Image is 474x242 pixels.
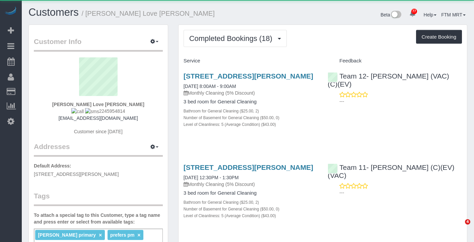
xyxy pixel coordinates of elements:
button: Create Booking [416,30,462,44]
iframe: Intercom live chat [451,219,467,235]
span: Customer since [DATE] [74,129,123,134]
a: [EMAIL_ADDRESS][DOMAIN_NAME] [59,115,138,121]
h4: 3 bed room for General Cleaning [184,190,318,196]
a: Team 12- [PERSON_NAME] (VAC)(C)(EV) [328,72,449,88]
label: To attach a special tag to this Customer, type a tag name and press enter or select from availabl... [34,212,163,225]
small: / [PERSON_NAME] Love [PERSON_NAME] [82,10,215,17]
a: Help [424,12,437,17]
span: [STREET_ADDRESS][PERSON_NAME] [34,172,119,177]
a: × [137,232,140,238]
strong: [PERSON_NAME] Love [PERSON_NAME] [52,102,144,107]
img: sms [85,108,99,115]
img: New interface [390,11,401,19]
span: Completed Bookings (18) [189,34,276,43]
span: 77 [411,9,417,14]
p: --- [339,98,462,105]
a: 77 [406,7,419,21]
span: prefers pm [110,232,134,238]
h4: Service [184,58,318,64]
a: [STREET_ADDRESS][PERSON_NAME] [184,72,313,80]
span: 4 [465,219,470,225]
p: Monthly Cleaning (5% Discount) [184,90,318,96]
label: Default Address: [34,162,71,169]
small: Bathroom for General Cleaning ($25.00, 2) [184,109,259,113]
small: Bathroom for General Cleaning ($25.00, 2) [184,200,259,205]
a: [STREET_ADDRESS][PERSON_NAME] [184,163,313,171]
small: Number of Basement for General Cleaning ($50.00, 0) [184,207,279,211]
small: Level of Cleanliness: 5 (Average Condition) ($43.00) [184,122,276,127]
a: [DATE] 8:00AM - 9:00AM [184,84,236,89]
span: 2245954814 [71,108,125,114]
a: × [99,232,102,238]
img: Automaid Logo [4,7,17,16]
span: [PERSON_NAME] primary [38,232,96,238]
h4: 3 bed room for General Cleaning [184,99,318,105]
a: [DATE] 12:30PM - 1:30PM [184,175,239,180]
button: Completed Bookings (18) [184,30,287,47]
legend: Customer Info [34,37,163,52]
a: Customers [28,6,79,18]
img: call [71,108,84,115]
p: Monthly Cleaning (5% Discount) [184,181,318,188]
a: Beta [381,12,401,17]
small: Level of Cleanliness: 5 (Average Condition) ($43.00) [184,213,276,218]
h4: Feedback [328,58,462,64]
small: Number of Basement for General Cleaning ($50.00, 0) [184,115,279,120]
a: FTM MRT [441,12,466,17]
p: --- [339,189,462,196]
legend: Tags [34,191,163,206]
a: Team 11- [PERSON_NAME] (C)(EV)(VAC) [328,163,454,179]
